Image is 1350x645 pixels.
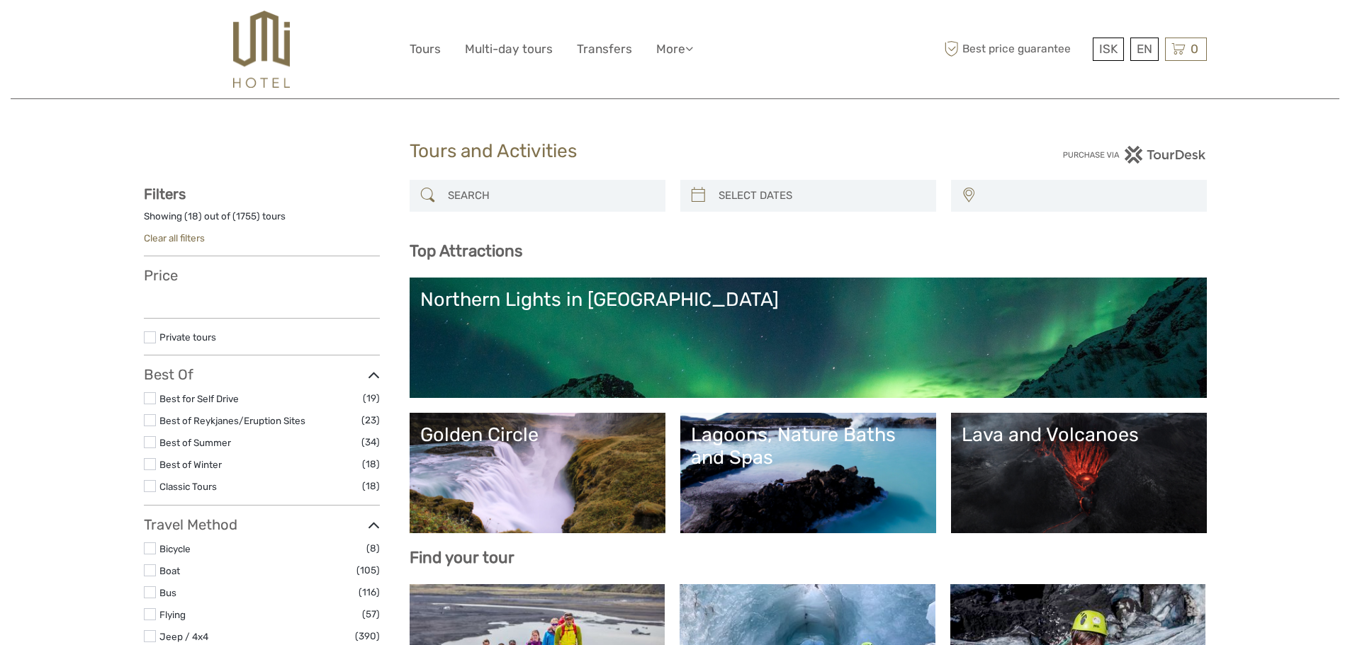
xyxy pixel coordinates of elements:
span: (390) [355,628,380,644]
img: 526-1e775aa5-7374-4589-9d7e-5793fb20bdfc_logo_big.jpg [233,11,289,88]
a: Private tours [159,331,216,343]
a: Jeep / 4x4 [159,631,208,642]
div: Lagoons, Nature Baths and Spas [691,423,926,469]
h3: Price [144,267,380,284]
div: Golden Circle [420,423,655,446]
b: Top Attractions [410,241,522,261]
a: Boat [159,565,180,576]
span: (116) [359,584,380,600]
strong: Filters [144,185,186,202]
span: 0 [1188,42,1200,56]
a: Flying [159,609,186,620]
span: (57) [362,606,380,622]
input: SEARCH [442,183,658,208]
div: EN [1130,38,1159,61]
a: Clear all filters [144,232,205,244]
span: (23) [361,412,380,428]
b: Find your tour [410,548,514,567]
span: Best price guarantee [941,38,1089,61]
a: Lagoons, Nature Baths and Spas [691,423,926,523]
h1: Tours and Activities [410,140,941,163]
h3: Travel Method [144,516,380,533]
span: (105) [356,562,380,578]
span: (18) [362,456,380,472]
a: Best of Winter [159,459,222,470]
label: 18 [188,210,198,223]
div: Northern Lights in [GEOGRAPHIC_DATA] [420,288,1196,311]
a: More [656,39,693,59]
a: Lava and Volcanoes [962,423,1196,523]
span: (34) [361,434,380,450]
div: Showing ( ) out of ( ) tours [144,210,380,232]
a: Bus [159,587,176,598]
span: ISK [1099,42,1118,56]
span: (18) [362,478,380,494]
a: Golden Circle [420,423,655,523]
h3: Best Of [144,366,380,383]
a: Bicycle [159,543,191,554]
input: SELECT DATES [713,183,929,208]
a: Best of Summer [159,437,231,448]
span: (19) [363,390,380,406]
a: Best for Self Drive [159,393,239,404]
a: Classic Tours [159,481,217,492]
div: Lava and Volcanoes [962,423,1196,446]
img: PurchaseViaTourDesk.png [1062,146,1206,164]
a: Tours [410,39,441,59]
a: Northern Lights in [GEOGRAPHIC_DATA] [420,288,1196,387]
a: Multi-day tours [465,39,553,59]
label: 1755 [236,210,257,223]
a: Best of Reykjanes/Eruption Sites [159,415,305,426]
span: (8) [366,540,380,556]
a: Transfers [577,39,632,59]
